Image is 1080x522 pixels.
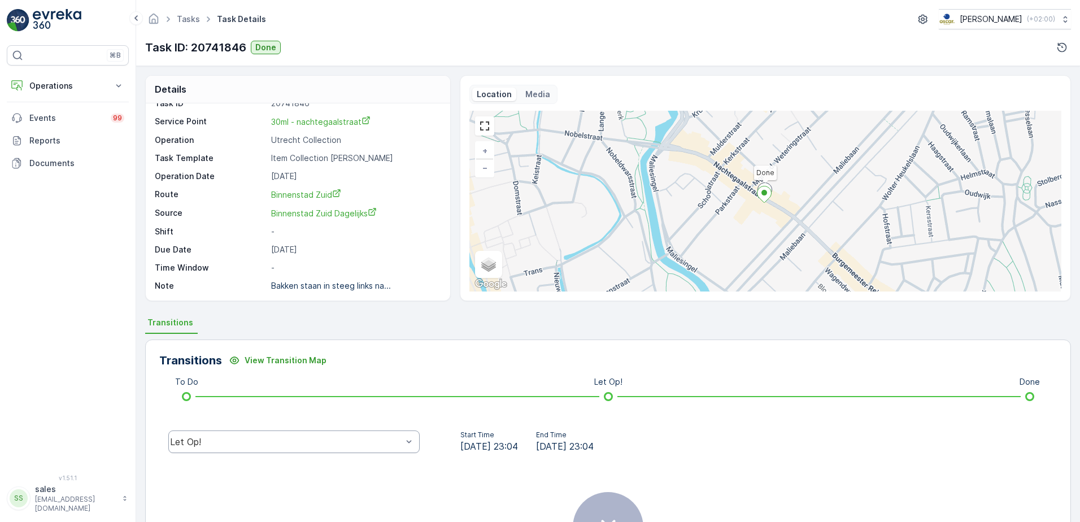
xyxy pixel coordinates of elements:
p: - [271,226,438,237]
p: Task ID: 20741846 [145,39,246,56]
p: Shift [155,226,267,237]
p: Location [477,89,512,100]
p: Time Window [155,262,267,273]
p: Bakken staan in steeg links na... [271,281,391,290]
a: Tasks [177,14,200,24]
p: 20741846 [271,98,438,109]
p: Transitions [159,352,222,369]
p: Task ID [155,98,267,109]
span: v 1.51.1 [7,475,129,481]
p: [DATE] [271,244,438,255]
span: [DATE] 23:04 [460,440,518,453]
span: + [482,146,487,155]
p: Item Collection [PERSON_NAME] [271,153,438,164]
img: Google [472,277,509,292]
p: View Transition Map [245,355,326,366]
p: Documents [29,158,124,169]
p: Utrecht Collection [271,134,438,146]
a: Binnenstad Zuid [271,189,438,201]
a: View Fullscreen [476,118,493,134]
span: Transitions [147,317,193,328]
a: Homepage [147,17,160,27]
a: Open this area in Google Maps (opens a new window) [472,277,509,292]
button: [PERSON_NAME](+02:00) [939,9,1071,29]
p: Done [255,42,276,53]
img: logo_light-DOdMpM7g.png [33,9,81,32]
button: Operations [7,75,129,97]
p: ⌘B [110,51,121,60]
p: Route [155,189,267,201]
div: SS [10,489,28,507]
a: Zoom Out [476,159,493,176]
span: [DATE] 23:04 [536,440,594,453]
a: Zoom In [476,142,493,159]
p: [EMAIL_ADDRESS][DOMAIN_NAME] [35,495,116,513]
span: Task Details [215,14,268,25]
span: Binnenstad Zuid Dagelijks [271,208,377,218]
p: [PERSON_NAME] [960,14,1022,25]
p: Operations [29,80,106,92]
a: Layers [476,252,501,277]
p: Note [155,280,267,292]
p: Details [155,82,186,96]
p: Source [155,207,267,219]
button: Done [251,41,281,54]
span: Binnenstad Zuid [271,190,341,199]
p: Service Point [155,116,267,128]
div: Let Op! [170,437,402,447]
p: End Time [536,430,594,440]
a: Events99 [7,107,129,129]
p: - [271,262,438,273]
p: Start Time [460,430,518,440]
a: Documents [7,152,129,175]
img: basis-logo_rgb2x.png [939,13,955,25]
span: − [482,163,488,172]
p: Operation Date [155,171,267,182]
p: sales [35,484,116,495]
p: Events [29,112,104,124]
a: Binnenstad Zuid Dagelijks [271,207,438,219]
img: logo [7,9,29,32]
p: Operation [155,134,267,146]
span: 30ml - nachtegaalstraat [271,117,371,127]
button: SSsales[EMAIL_ADDRESS][DOMAIN_NAME] [7,484,129,513]
p: Reports [29,135,124,146]
p: Task Template [155,153,267,164]
p: To Do [175,376,198,388]
p: 99 [113,114,122,123]
p: ( +02:00 ) [1027,15,1055,24]
p: Let Op! [594,376,622,388]
p: Due Date [155,244,267,255]
a: 30ml - nachtegaalstraat [271,116,438,128]
p: Media [525,89,550,100]
p: [DATE] [271,171,438,182]
a: Reports [7,129,129,152]
p: Done [1020,376,1040,388]
button: View Transition Map [222,351,333,369]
